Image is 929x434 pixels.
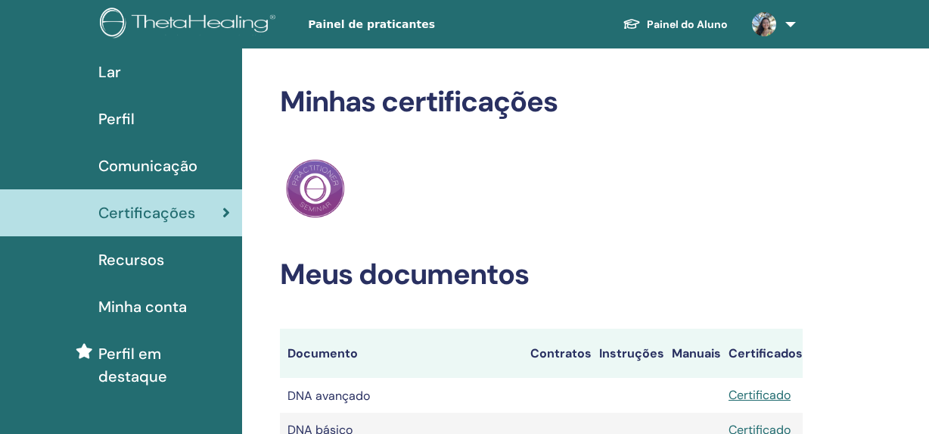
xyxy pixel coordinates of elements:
font: Recursos [98,250,164,270]
font: Painel de praticantes [308,18,435,30]
font: Comunicação [98,156,197,176]
font: Contratos [530,345,592,361]
img: default.jpg [752,12,776,36]
font: Perfil [98,109,135,129]
img: graduation-cap-white.svg [623,17,641,30]
font: Instruções [599,345,664,361]
font: Painel do Aluno [647,17,728,31]
font: Minha conta [98,297,187,317]
iframe: Intercom live chat [878,382,914,419]
font: Certificados [729,345,803,361]
font: DNA avançado [287,388,370,404]
font: Manuais [672,345,721,361]
font: Minhas certificações [280,83,558,120]
font: Meus documentos [280,255,529,293]
a: Certificado [729,387,791,403]
img: logo.png [100,8,281,42]
font: Perfil em destaque [98,344,167,386]
a: Painel do Aluno [611,10,740,39]
font: Documento [287,345,358,361]
font: Certificações [98,203,195,223]
img: Praticante [286,159,345,218]
font: Lar [98,62,121,82]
